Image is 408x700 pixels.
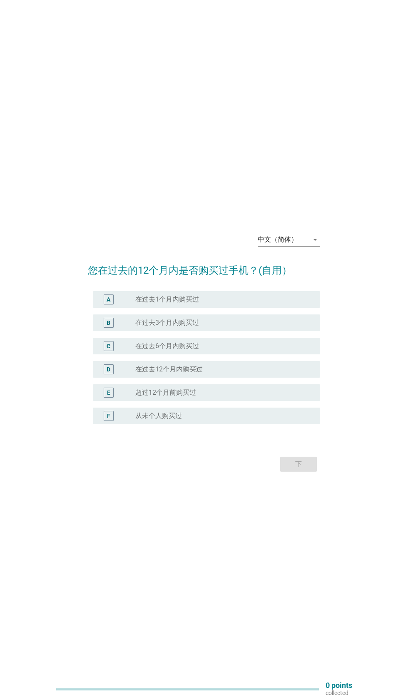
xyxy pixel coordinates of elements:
[107,318,110,327] div: B
[107,388,110,397] div: E
[135,365,203,373] label: 在过去12个月内购买过
[107,341,110,350] div: C
[258,236,298,243] div: 中文（简体）
[107,365,110,373] div: D
[88,255,320,278] h2: 您在过去的12个月内是否购买过手机？(自用）
[135,319,199,327] label: 在过去3个月内购买过
[135,295,199,304] label: 在过去1个月内购买过
[326,682,352,689] p: 0 points
[107,295,110,304] div: A
[107,411,110,420] div: F
[326,689,352,697] p: collected
[135,388,196,397] label: 超过12个月前购买过
[310,235,320,245] i: arrow_drop_down
[135,412,182,420] label: 从未个人购买过
[135,342,199,350] label: 在过去6个月内购买过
